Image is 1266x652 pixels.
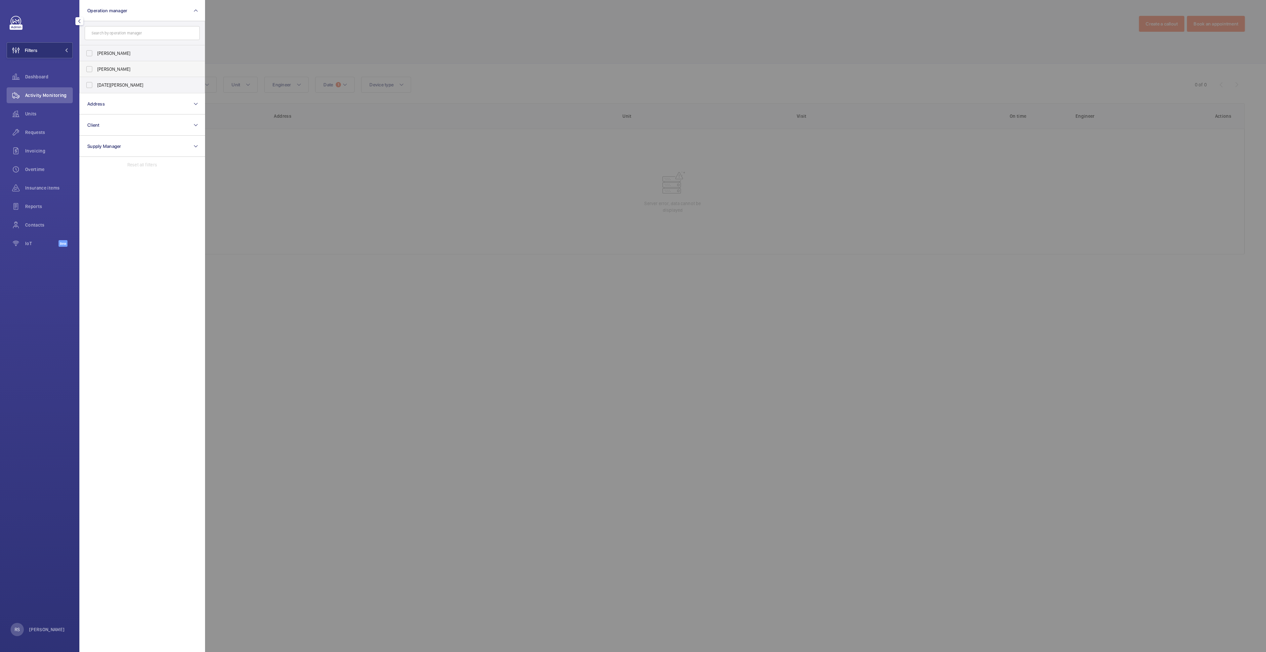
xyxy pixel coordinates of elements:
[25,222,73,228] span: Contacts
[59,240,67,247] span: Beta
[25,129,73,136] span: Requests
[7,42,73,58] button: Filters
[25,148,73,154] span: Invoicing
[25,240,59,247] span: IoT
[25,203,73,210] span: Reports
[15,626,20,633] p: RS
[25,73,73,80] span: Dashboard
[25,47,37,54] span: Filters
[25,166,73,173] span: Overtime
[29,626,65,633] p: [PERSON_NAME]
[25,92,73,99] span: Activity Monitoring
[25,185,73,191] span: Insurance items
[25,110,73,117] span: Units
